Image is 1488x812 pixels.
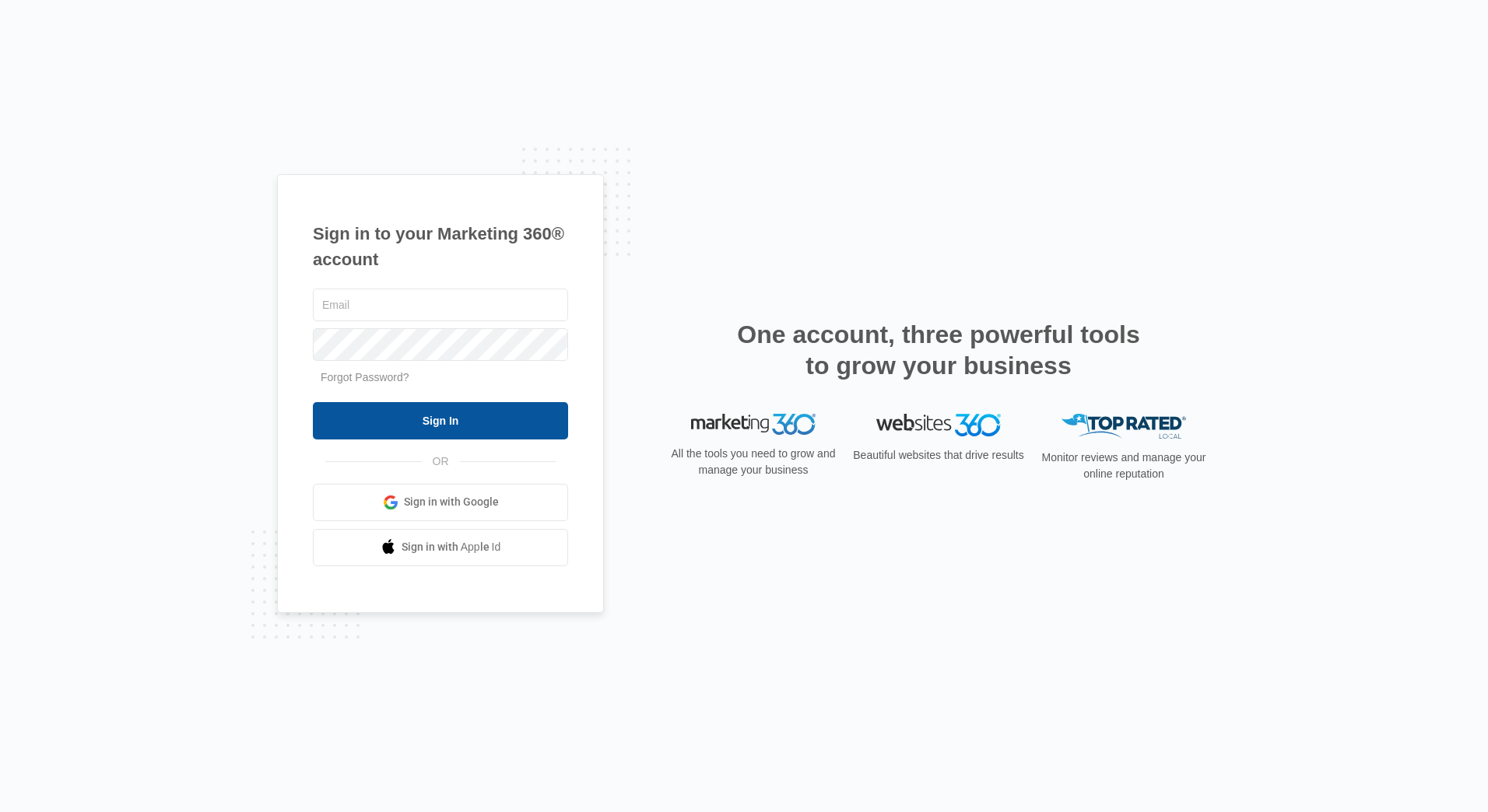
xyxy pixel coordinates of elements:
[321,371,409,383] a: Forgot Password?
[313,529,568,566] a: Sign in with Apple Id
[1062,414,1186,439] img: Top Rated Local
[313,402,568,439] input: Sign In
[1037,450,1211,482] p: Monitor reviews and manage your online reputation
[876,414,1001,436] img: Websites 360
[313,221,568,272] h1: Sign in to your Marketing 360® account
[666,446,841,478] p: All the tools you need to grow and manage your business
[732,319,1145,381] h2: One account, three powerful tools to grow your business
[313,289,568,321] input: Email
[404,494,499,510] span: Sign in with Google
[402,539,501,555] span: Sign in with Apple Id
[313,484,568,521] a: Sign in with Google
[851,447,1026,464] p: Beautiful websites that drive results
[691,414,816,436] img: Marketing 360
[422,453,460,470] span: OR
